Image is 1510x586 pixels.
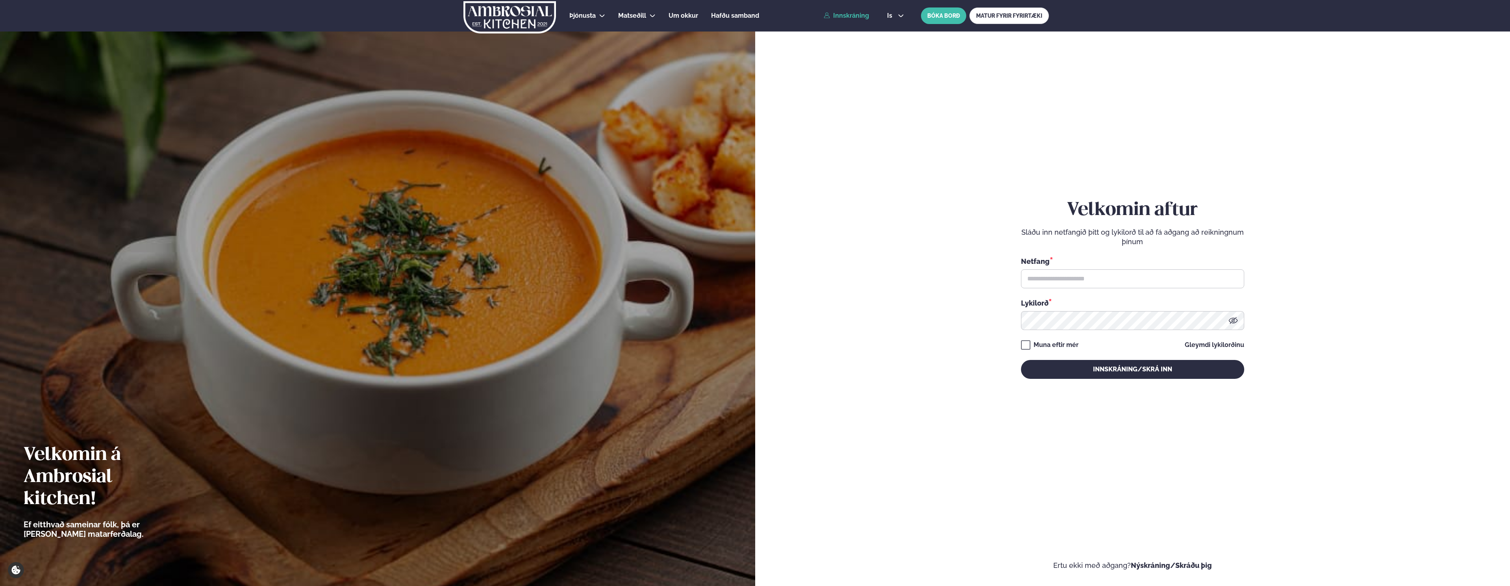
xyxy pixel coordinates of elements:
button: BÓKA BORÐ [921,7,966,24]
h2: Velkomin aftur [1021,199,1244,221]
span: is [887,13,895,19]
a: Cookie settings [8,562,24,578]
img: logo [463,1,557,33]
a: Matseðill [618,11,646,20]
span: Matseðill [618,12,646,19]
a: Þjónusta [569,11,596,20]
button: is [881,13,910,19]
h2: Velkomin á Ambrosial kitchen! [24,444,187,510]
a: Innskráning [824,12,869,19]
a: Gleymdi lykilorðinu [1185,342,1244,348]
a: MATUR FYRIR FYRIRTÆKI [969,7,1049,24]
div: Lykilorð [1021,298,1244,308]
a: Hafðu samband [711,11,759,20]
span: Um okkur [669,12,698,19]
p: Sláðu inn netfangið þitt og lykilorð til að fá aðgang að reikningnum þínum [1021,228,1244,247]
a: Um okkur [669,11,698,20]
button: Innskráning/Skrá inn [1021,360,1244,379]
a: Nýskráning/Skráðu þig [1131,561,1212,569]
p: Ertu ekki með aðgang? [779,561,1487,570]
span: Hafðu samband [711,12,759,19]
span: Þjónusta [569,12,596,19]
div: Netfang [1021,256,1244,266]
p: Ef eitthvað sameinar fólk, þá er [PERSON_NAME] matarferðalag. [24,520,187,539]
